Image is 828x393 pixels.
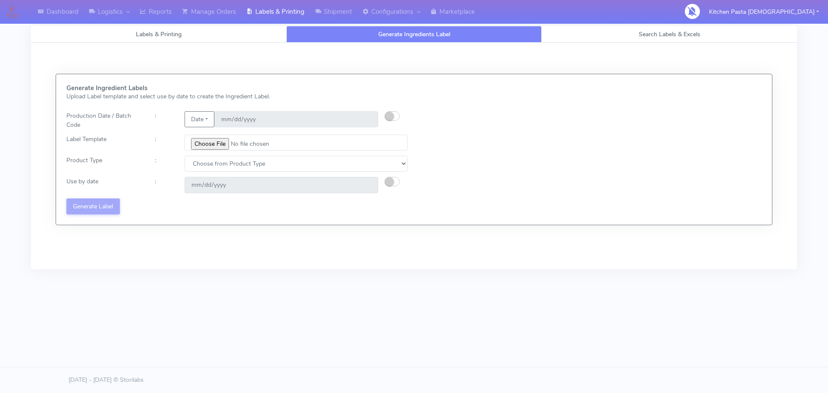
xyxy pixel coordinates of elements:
span: Generate Ingredients Label [378,30,450,38]
div: Product Type [60,156,148,172]
div: : [148,135,178,151]
button: Generate Label [66,198,120,214]
p: Upload Label template and select use by date to create the Ingredient Label. [66,92,408,101]
ul: Tabs [31,26,797,43]
div: Production Date / Batch Code [60,111,148,129]
button: Kitchen Pasta [DEMOGRAPHIC_DATA] [703,3,825,21]
div: Use by date [60,177,148,193]
h5: Generate Ingredient Labels [66,85,408,92]
div: : [148,177,178,193]
div: : [148,111,178,129]
span: Labels & Printing [136,30,182,38]
span: Search Labels & Excels [639,30,700,38]
button: Date [185,111,214,127]
div: Label Template [60,135,148,151]
div: : [148,156,178,172]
